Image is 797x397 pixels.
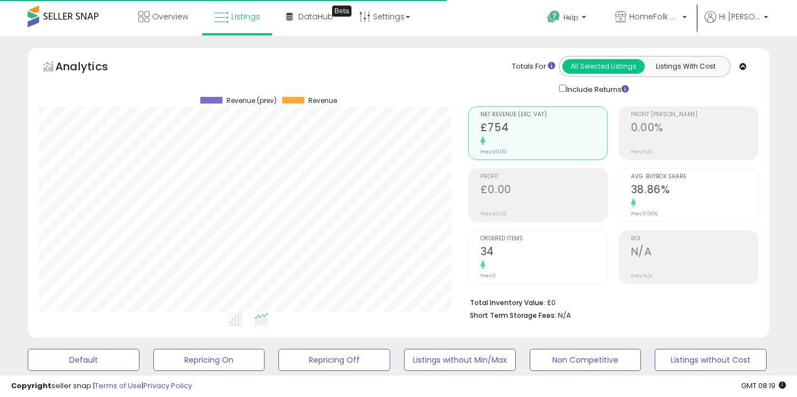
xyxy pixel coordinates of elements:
div: seller snap | | [11,381,192,391]
h2: £754 [480,121,607,136]
span: Hi [PERSON_NAME] [719,11,760,22]
small: Prev: 0.00% [631,210,658,217]
li: £0 [470,295,750,308]
small: Prev: N/A [631,148,653,155]
b: Short Term Storage Fees: [470,311,556,320]
span: Help [563,13,578,22]
b: Total Inventory Value: [470,298,545,307]
span: Net Revenue (Exc. VAT) [480,112,607,118]
button: Repricing Off [278,349,390,371]
a: Terms of Use [95,380,142,391]
button: Default [28,349,139,371]
a: Privacy Policy [143,380,192,391]
span: N/A [558,310,571,321]
span: Avg. Buybox Share [631,174,758,180]
h2: 34 [480,245,607,260]
span: Revenue [308,97,337,105]
i: Get Help [547,10,561,24]
div: Tooltip anchor [332,6,351,17]
span: Listings [231,11,260,22]
small: Prev: £0.00 [480,210,507,217]
small: Prev: N/A [631,272,653,279]
h2: 38.86% [631,183,758,198]
a: Hi [PERSON_NAME] [705,11,768,36]
span: ROI [631,236,758,242]
span: DataHub [298,11,333,22]
h5: Analytics [55,59,130,77]
span: Ordered Items [480,236,607,242]
button: Listings without Cost [655,349,767,371]
div: Include Returns [551,83,642,95]
span: Revenue (prev) [226,97,277,105]
span: Profit [480,174,607,180]
span: 2025-10-11 08:19 GMT [741,380,786,391]
h2: N/A [631,245,758,260]
span: Profit [PERSON_NAME] [631,112,758,118]
div: Totals For [512,61,555,72]
strong: Copyright [11,380,51,391]
button: All Selected Listings [562,59,645,74]
span: HomeFolk Retail [629,11,679,22]
h2: £0.00 [480,183,607,198]
small: Prev: £0.00 [480,148,507,155]
small: Prev: 0 [480,272,496,279]
button: Listings without Min/Max [404,349,516,371]
a: Help [539,2,597,36]
button: Non Competitive [530,349,641,371]
h2: 0.00% [631,121,758,136]
span: Overview [152,11,188,22]
button: Repricing On [153,349,265,371]
button: Listings With Cost [644,59,727,74]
